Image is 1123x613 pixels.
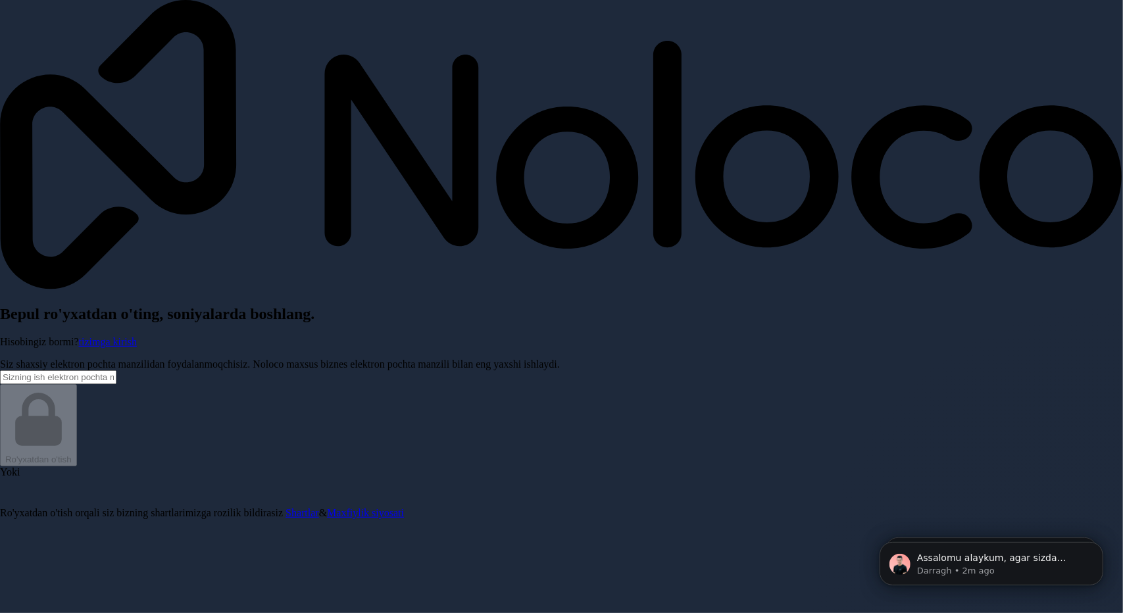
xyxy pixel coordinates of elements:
a: tizimga kirish [79,336,137,347]
a: Shartlar [286,507,319,518]
a: Maxfiylik siyosati [327,507,404,518]
font: Ro'yxatdan o'tish [5,454,72,464]
iframe: Interkom bildirishnomalari [860,514,1123,606]
font: & [319,507,327,518]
